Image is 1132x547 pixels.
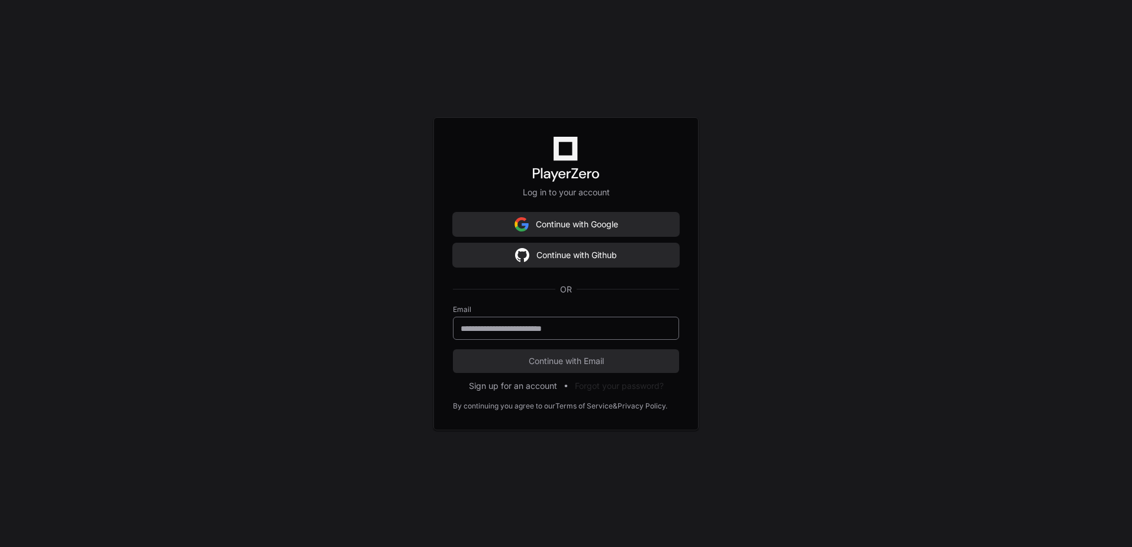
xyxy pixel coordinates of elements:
[453,355,679,367] span: Continue with Email
[453,243,679,267] button: Continue with Github
[453,349,679,373] button: Continue with Email
[613,401,618,411] div: &
[453,186,679,198] p: Log in to your account
[555,401,613,411] a: Terms of Service
[469,380,557,392] button: Sign up for an account
[618,401,667,411] a: Privacy Policy.
[453,213,679,236] button: Continue with Google
[515,243,529,267] img: Sign in with google
[555,284,577,295] span: OR
[575,380,664,392] button: Forgot your password?
[453,401,555,411] div: By continuing you agree to our
[453,305,679,314] label: Email
[514,213,529,236] img: Sign in with google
